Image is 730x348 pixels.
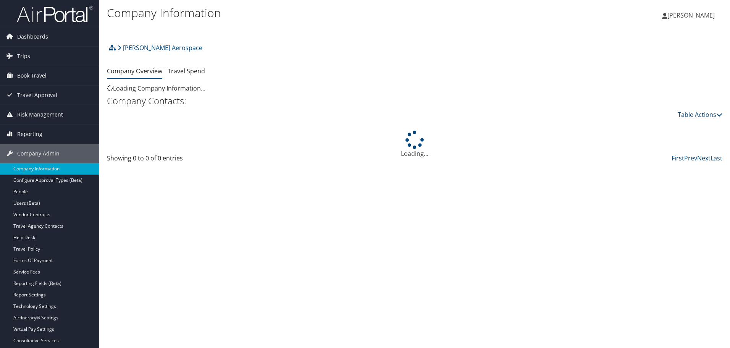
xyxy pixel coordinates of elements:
a: [PERSON_NAME] [662,4,722,27]
span: Risk Management [17,105,63,124]
span: Trips [17,47,30,66]
span: Travel Approval [17,86,57,105]
a: Company Overview [107,67,162,75]
a: Last [711,154,722,162]
h1: Company Information [107,5,517,21]
span: Reporting [17,125,42,144]
div: Loading... [107,131,722,158]
span: Loading Company Information... [107,84,205,92]
span: Company Admin [17,144,60,163]
a: First [672,154,684,162]
a: Prev [684,154,697,162]
a: Next [697,154,711,162]
span: [PERSON_NAME] [667,11,715,19]
div: Showing 0 to 0 of 0 entries [107,154,252,167]
h2: Company Contacts: [107,94,722,107]
img: airportal-logo.png [17,5,93,23]
span: Book Travel [17,66,47,85]
a: [PERSON_NAME] Aerospace [118,40,202,55]
a: Table Actions [678,110,722,119]
span: Dashboards [17,27,48,46]
a: Travel Spend [168,67,205,75]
